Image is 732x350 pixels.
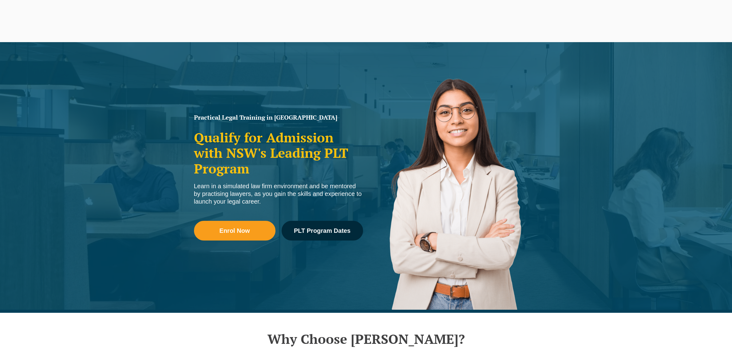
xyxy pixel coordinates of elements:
[282,221,363,241] a: PLT Program Dates
[294,228,350,234] span: PLT Program Dates
[194,221,275,241] a: Enrol Now
[220,228,250,234] span: Enrol Now
[194,182,363,205] div: Learn in a simulated law firm environment and be mentored by practising lawyers, as you gain the ...
[191,331,541,347] h2: Why Choose [PERSON_NAME]?
[194,130,363,176] h2: Qualify for Admission with NSW's Leading PLT Program
[194,114,363,121] h1: Practical Legal Training in [GEOGRAPHIC_DATA]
